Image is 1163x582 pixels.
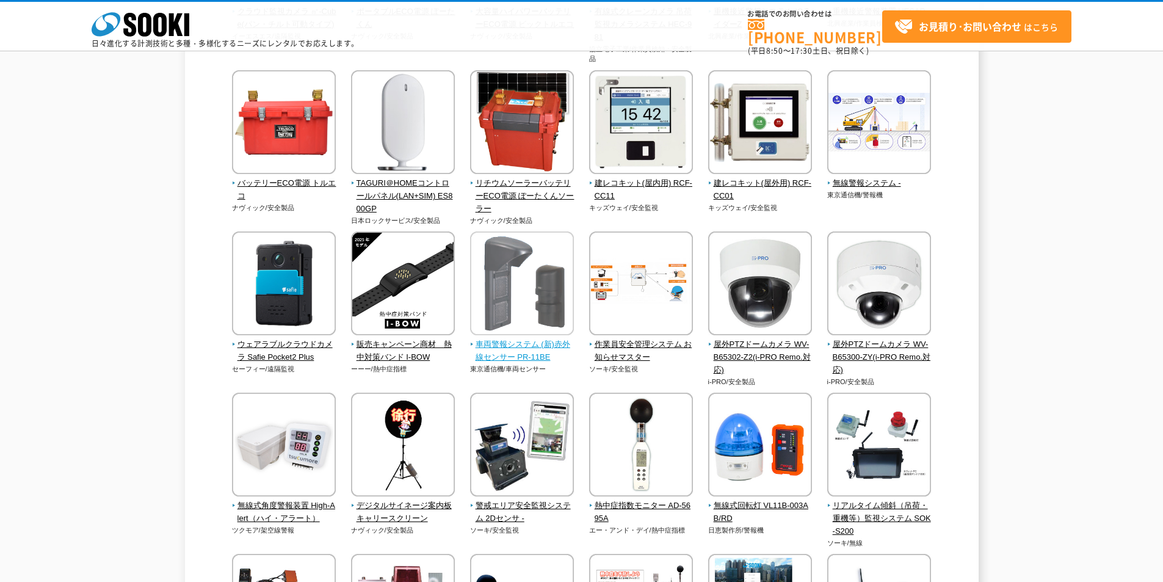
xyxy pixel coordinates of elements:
[708,338,813,376] span: 屋外PTZドームカメラ WV-B65302-Z2(i-PRO Remo.対応)
[708,70,812,177] img: 建レコキット(屋外用) RCF-CC01
[589,166,694,202] a: 建レコキット(屋内用) RCF-CC11
[351,525,455,536] p: ナヴィック/安全製品
[232,338,336,364] span: ウェアラブルクラウドカメラ Safie Pocket2 Plus
[882,10,1071,43] a: お見積り･お問い合わせはこちら
[827,190,932,200] p: 東京通信機/警報機
[351,177,455,215] span: TAGURI＠HOMEコントロールパネル(LAN+SIM) ES800GP
[470,393,574,500] img: 警戒エリア安全監視システム 2Dセンサ -
[351,500,455,525] span: デジタルサイネージ案内板 キャリースクリーン
[232,525,336,536] p: ツクモア/架空線警報
[708,525,813,536] p: 日恵製作所/警報機
[827,338,932,376] span: 屋外PTZドームカメラ WV-B65300-ZY(i-PRO Remo.対応)
[351,166,455,215] a: TAGURI＠HOMEコントロールパネル(LAN+SIM) ES800GP
[232,166,336,202] a: バッテリーECO電源 トルエコ
[827,231,931,338] img: 屋外PTZドームカメラ WV-B65300-ZY(i-PRO Remo.対応)
[351,216,455,226] p: 日本ロックサービス/安全製品
[708,327,813,376] a: 屋外PTZドームカメラ WV-B65302-Z2(i-PRO Remo.対応)
[351,231,455,338] img: 販売キャンペーン商材 熱中対策バンド I-BOW
[748,45,869,56] span: (平日 ～ 土日、祝日除く)
[470,364,574,374] p: 東京通信機/車両センサー
[232,364,336,374] p: セーフィー/遠隔監視
[827,538,932,548] p: ソーキ/無線
[232,327,336,363] a: ウェアラブルクラウドカメラ Safie Pocket2 Plus
[708,393,812,500] img: 無線式回転灯 VL11B-003AB/RD
[827,166,932,190] a: 無線警報システム -
[827,327,932,376] a: 屋外PTZドームカメラ WV-B65300-ZY(i-PRO Remo.対応)
[470,216,574,226] p: ナヴィック/安全製品
[589,231,693,338] img: 作業員安全管理システム お知らせマスター
[232,203,336,213] p: ナヴィック/安全製品
[589,488,694,525] a: 熱中症指数モニター AD-5695A
[827,377,932,387] p: i-PRO/安全製品
[708,500,813,525] span: 無線式回転灯 VL11B-003AB/RD
[470,177,574,215] span: リチウムソーラーバッテリーECO電源 ぽーたくんソーラー
[589,338,694,364] span: 作業員安全管理システム お知らせマスター
[470,327,574,363] a: 車両警報システム (新)赤外線センサー PR-11BE
[92,40,359,47] p: 日々進化する計測技術と多種・多様化するニーズにレンタルでお応えします。
[589,177,694,203] span: 建レコキット(屋内用) RCF-CC11
[470,166,574,215] a: リチウムソーラーバッテリーECO電源 ぽーたくんソーラー
[708,203,813,213] p: キッズウェイ/安全監視
[470,338,574,364] span: 車両警報システム (新)赤外線センサー PR-11BE
[766,45,783,56] span: 8:50
[232,231,336,338] img: ウェアラブルクラウドカメラ Safie Pocket2 Plus
[919,19,1021,34] strong: お見積り･お問い合わせ
[232,393,336,500] img: 無線式角度警報装置 High-Alert（ハイ・アラート）
[589,364,694,374] p: ソーキ/安全監視
[351,488,455,525] a: デジタルサイネージ案内板 キャリースクリーン
[351,327,455,363] a: 販売キャンペーン商材 熱中対策バンド I-BOW
[894,18,1058,36] span: はこちら
[589,393,693,500] img: 熱中症指数モニター AD-5695A
[351,393,455,500] img: デジタルサイネージ案内板 キャリースクリーン
[470,70,574,177] img: リチウムソーラーバッテリーECO電源 ぽーたくんソーラー
[470,525,574,536] p: ソーキ/安全監視
[708,377,813,387] p: i-PRO/安全製品
[708,488,813,525] a: 無線式回転灯 VL11B-003AB/RD
[351,338,455,364] span: 販売キャンペーン商材 熱中対策バンド I-BOW
[827,500,932,537] span: リアルタイム傾斜（吊荷・重機等）監視システム SOK-S200
[232,177,336,203] span: バッテリーECO電源 トルエコ
[708,166,813,202] a: 建レコキット(屋外用) RCF-CC01
[589,70,693,177] img: 建レコキット(屋内用) RCF-CC11
[589,327,694,363] a: 作業員安全管理システム お知らせマスター
[589,203,694,213] p: キッズウェイ/安全監視
[232,488,336,525] a: 無線式角度警報装置 High-Alert（ハイ・アラート）
[827,488,932,537] a: リアルタイム傾斜（吊荷・重機等）監視システム SOK-S200
[827,177,932,190] span: 無線警報システム -
[232,500,336,525] span: 無線式角度警報装置 High-Alert（ハイ・アラート）
[589,525,694,536] p: エー・アンド・デイ/熱中症指標
[470,231,574,338] img: 車両警報システム (新)赤外線センサー PR-11BE
[827,70,931,177] img: 無線警報システム -
[351,70,455,177] img: TAGURI＠HOMEコントロールパネル(LAN+SIM) ES800GP
[708,231,812,338] img: 屋外PTZドームカメラ WV-B65302-Z2(i-PRO Remo.対応)
[791,45,813,56] span: 17:30
[748,10,882,18] span: お電話でのお問い合わせは
[232,70,336,177] img: バッテリーECO電源 トルエコ
[827,393,931,500] img: リアルタイム傾斜（吊荷・重機等）監視システム SOK-S200
[589,500,694,525] span: 熱中症指数モニター AD-5695A
[708,177,813,203] span: 建レコキット(屋外用) RCF-CC01
[748,19,882,44] a: [PHONE_NUMBER]
[470,488,574,525] a: 警戒エリア安全監視システム 2Dセンサ -
[470,500,574,525] span: 警戒エリア安全監視システム 2Dセンサ -
[351,364,455,374] p: ーーー/熱中症指標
